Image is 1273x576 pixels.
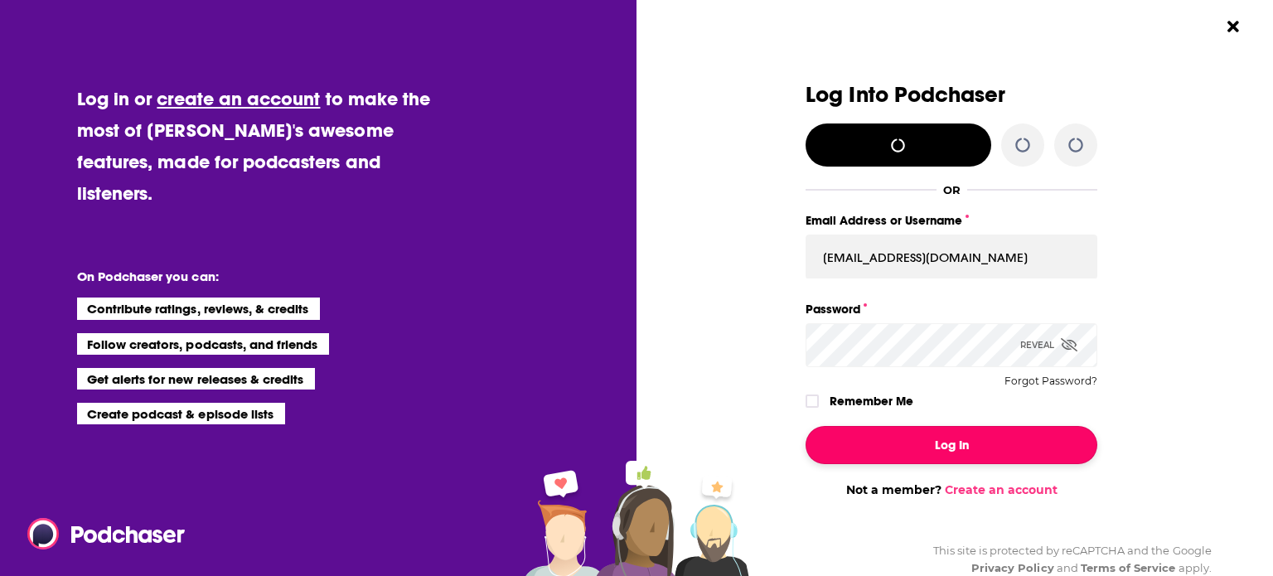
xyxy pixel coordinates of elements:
h3: Log Into Podchaser [806,83,1097,107]
button: Close Button [1217,11,1249,42]
a: create an account [157,87,320,110]
label: Password [806,298,1097,320]
a: Podchaser - Follow, Share and Rate Podcasts [27,518,173,549]
li: On Podchaser you can: [77,269,409,284]
a: Create an account [945,482,1058,497]
img: Podchaser - Follow, Share and Rate Podcasts [27,518,186,549]
li: Follow creators, podcasts, and friends [77,333,330,355]
a: Privacy Policy [971,561,1054,574]
li: Create podcast & episode lists [77,403,285,424]
div: OR [943,183,961,196]
a: Terms of Service [1081,561,1176,574]
button: Log In [806,426,1097,464]
label: Email Address or Username [806,210,1097,231]
li: Contribute ratings, reviews, & credits [77,298,321,319]
div: Not a member? [806,482,1097,497]
div: Reveal [1020,323,1077,367]
button: Forgot Password? [1004,375,1097,387]
li: Get alerts for new releases & credits [77,368,315,390]
input: Email Address or Username [806,235,1097,279]
label: Remember Me [830,390,913,412]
